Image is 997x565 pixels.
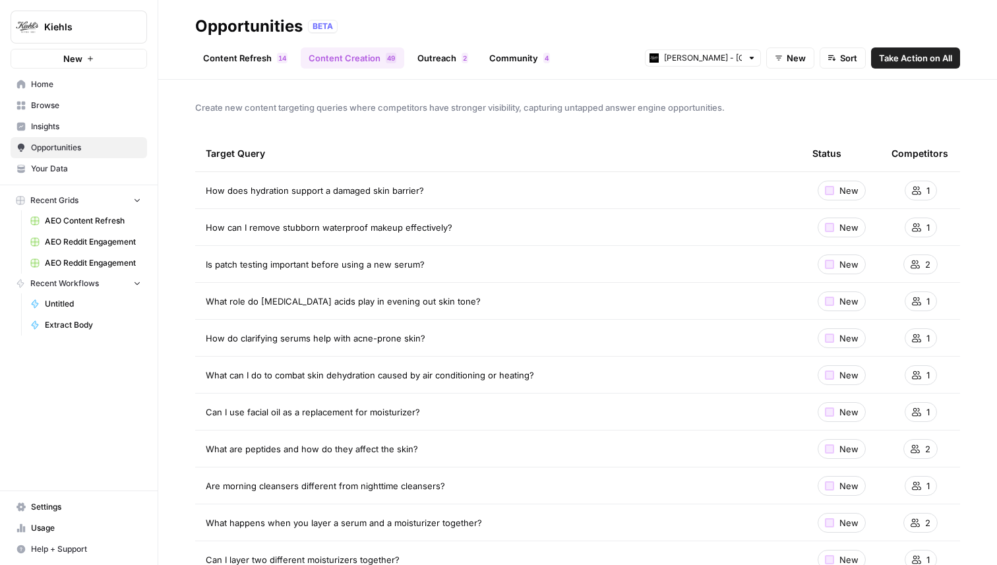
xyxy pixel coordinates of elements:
[31,163,141,175] span: Your Data
[31,78,141,90] span: Home
[11,158,147,179] a: Your Data
[839,479,859,492] span: New
[206,135,791,171] div: Target Query
[15,15,39,39] img: Kiehls Logo
[206,332,425,345] span: How do clarifying serums help with acne-prone skin?
[463,53,467,63] span: 2
[926,405,930,419] span: 1
[925,442,930,456] span: 2
[45,236,141,248] span: AEO Reddit Engagement
[206,442,418,456] span: What are peptides and how do they affect the skin?
[206,405,420,419] span: Can I use facial oil as a replacement for moisturizer?
[11,496,147,518] a: Settings
[926,479,930,492] span: 1
[206,184,424,197] span: How does hydration support a damaged skin barrier?
[11,74,147,95] a: Home
[11,11,147,44] button: Workspace: Kiehls
[195,16,303,37] div: Opportunities
[839,332,859,345] span: New
[206,221,452,234] span: How can I remove stubborn waterproof makeup effectively?
[31,100,141,111] span: Browse
[925,258,930,271] span: 2
[11,95,147,116] a: Browse
[11,539,147,560] button: Help + Support
[11,116,147,137] a: Insights
[926,369,930,382] span: 1
[11,518,147,539] a: Usage
[839,442,859,456] span: New
[31,522,141,534] span: Usage
[11,274,147,293] button: Recent Workflows
[839,295,859,308] span: New
[839,258,859,271] span: New
[386,53,396,63] div: 49
[787,51,806,65] span: New
[926,221,930,234] span: 1
[45,257,141,269] span: AEO Reddit Engagement
[387,53,391,63] span: 4
[278,53,282,63] span: 1
[545,53,549,63] span: 4
[766,47,814,69] button: New
[391,53,395,63] span: 9
[31,543,141,555] span: Help + Support
[11,49,147,69] button: New
[206,369,534,382] span: What can I do to combat skin dehydration caused by air conditioning or heating?
[277,53,287,63] div: 14
[871,47,960,69] button: Take Action on All
[926,184,930,197] span: 1
[926,332,930,345] span: 1
[839,184,859,197] span: New
[820,47,866,69] button: Sort
[30,278,99,289] span: Recent Workflows
[840,51,857,65] span: Sort
[839,369,859,382] span: New
[481,47,558,69] a: Community4
[24,314,147,336] a: Extract Body
[879,51,952,65] span: Take Action on All
[206,516,482,529] span: What happens when you layer a serum and a moisturizer together?
[891,135,948,171] div: Competitors
[543,53,550,63] div: 4
[31,142,141,154] span: Opportunities
[24,231,147,253] a: AEO Reddit Engagement
[308,20,338,33] div: BETA
[839,405,859,419] span: New
[45,215,141,227] span: AEO Content Refresh
[839,516,859,529] span: New
[30,194,78,206] span: Recent Grids
[24,210,147,231] a: AEO Content Refresh
[45,298,141,310] span: Untitled
[11,137,147,158] a: Opportunities
[195,47,295,69] a: Content Refresh14
[206,295,481,308] span: What role do [MEDICAL_DATA] acids play in evening out skin tone?
[195,101,960,114] span: Create new content targeting queries where competitors have stronger visibility, capturing untapp...
[24,253,147,274] a: AEO Reddit Engagement
[839,221,859,234] span: New
[63,52,82,65] span: New
[206,258,425,271] span: Is patch testing important before using a new serum?
[282,53,286,63] span: 4
[301,47,404,69] a: Content Creation49
[31,121,141,133] span: Insights
[664,51,742,65] input: Kiehl's - UK
[925,516,930,529] span: 2
[31,501,141,513] span: Settings
[409,47,476,69] a: Outreach2
[24,293,147,314] a: Untitled
[11,191,147,210] button: Recent Grids
[462,53,468,63] div: 2
[812,135,841,171] div: Status
[45,319,141,331] span: Extract Body
[44,20,124,34] span: Kiehls
[206,479,445,492] span: Are morning cleansers different from nighttime cleansers?
[926,295,930,308] span: 1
